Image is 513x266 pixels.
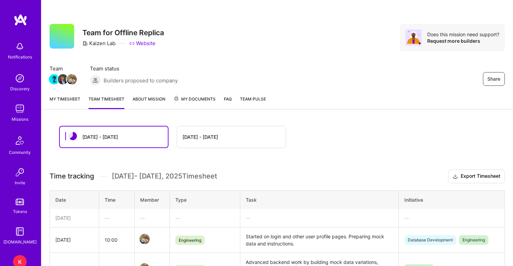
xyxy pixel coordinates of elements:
[90,75,101,86] img: Builders proposed to company
[246,214,393,222] div: —
[240,190,399,209] th: Task
[427,38,499,44] div: Request more builders
[170,190,240,209] th: Type
[405,29,422,46] img: Avatar
[10,85,30,92] div: Discovery
[448,170,505,183] button: Export Timesheet
[50,172,94,181] span: Time tracking
[175,214,234,222] div: —
[240,96,266,102] span: Team Pulse
[16,199,24,205] img: tokens
[175,236,205,245] span: Engineering
[3,238,37,245] div: [DOMAIN_NAME]
[99,190,134,209] th: Time
[399,190,505,209] th: Initiative
[82,133,118,141] div: [DATE] - [DATE]
[427,31,499,38] div: Does this mission need support?
[133,95,165,109] a: About Mission
[12,132,28,149] img: Community
[483,72,505,86] button: Share
[69,132,77,140] img: status icon
[67,74,77,84] img: Team Member Avatar
[49,74,59,84] img: Team Member Avatar
[140,214,164,222] div: —
[129,40,156,47] a: Website
[50,74,58,85] a: Team Member Avatar
[67,74,76,85] a: Team Member Avatar
[90,65,178,72] span: Team status
[174,95,216,103] span: My Documents
[82,41,88,46] i: icon CompanyGray
[58,74,67,85] a: Team Member Avatar
[55,236,93,243] div: [DATE]
[404,235,456,245] span: Database Development
[55,214,93,222] div: [DATE]
[9,149,31,156] div: Community
[459,235,488,245] span: Engineering
[140,233,149,245] a: Team Member Avatar
[104,77,178,84] span: Builders proposed to company
[58,74,68,84] img: Team Member Avatar
[89,95,124,109] a: Team timesheet
[174,95,216,109] a: My Documents
[487,76,500,82] span: Share
[99,227,134,253] td: 10:00
[240,227,399,253] td: Started on login and other user profile pages. Preparing mock data and instructions.
[13,165,27,179] img: Invite
[240,95,266,109] a: Team Pulse
[134,190,170,209] th: Member
[13,102,27,116] img: teamwork
[13,71,27,85] img: discovery
[224,95,232,109] a: FAQ
[13,40,27,53] img: bell
[12,116,28,123] div: Missions
[50,190,99,209] th: Date
[112,172,217,181] span: [DATE] - [DATE] , 2025 Timesheet
[453,173,458,180] i: icon Download
[14,14,27,26] img: logo
[404,214,499,222] div: —
[15,179,25,186] div: Invite
[13,208,27,215] div: Tokens
[82,28,164,37] h3: Team for Offline Replica
[105,214,129,222] div: —
[183,133,218,141] div: [DATE] - [DATE]
[82,40,116,47] div: Kaizen Lab
[8,53,32,61] div: Notifications
[50,65,76,72] span: Team
[50,95,80,109] a: My timesheet
[13,225,27,238] img: guide book
[139,234,150,244] img: Team Member Avatar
